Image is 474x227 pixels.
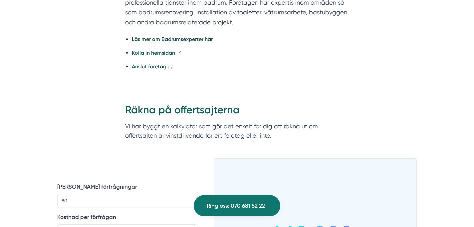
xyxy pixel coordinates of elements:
a: Kolla in hemsidan [132,50,182,56]
section: Vi har byggt en kalkylator som gör det enkelt för dig att räkna ut om offertsajten är vinstdrivan... [125,122,349,144]
label: Kostnad per förfrågan [57,213,198,222]
strong: Kolla in hemsidan [132,50,175,56]
a: Läs mer om Badrumsexperter här [132,36,213,42]
a: Anslut företag [132,63,173,70]
strong: Anslut företag [132,63,166,70]
a: Ring oss: 070 681 52 22 [194,195,280,216]
h2: Räkna på offertsajterna [125,103,349,121]
label: [PERSON_NAME] förfrågningar [57,182,198,191]
span: Ring oss: 070 681 52 22 [207,201,265,210]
